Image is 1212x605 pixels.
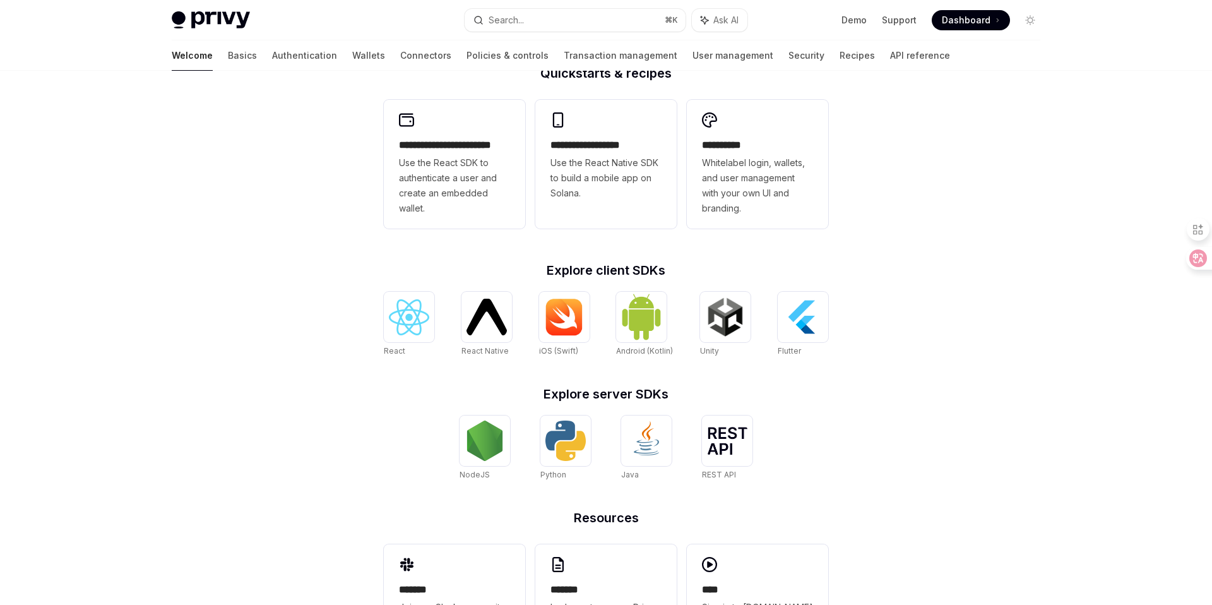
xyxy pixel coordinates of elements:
span: iOS (Swift) [539,346,578,356]
img: React Native [466,299,507,335]
button: Toggle dark mode [1020,10,1040,30]
a: **** **** **** ***Use the React Native SDK to build a mobile app on Solana. [535,100,677,229]
h2: Resources [384,512,828,524]
a: NodeJSNodeJS [460,416,510,481]
a: Android (Kotlin)Android (Kotlin) [616,292,673,357]
a: Welcome [172,40,213,71]
span: Java [621,470,639,479]
img: React [389,299,429,335]
button: Ask AI [692,9,747,32]
a: Transaction management [564,40,677,71]
img: Java [626,421,667,461]
a: UnityUnity [700,292,751,357]
img: iOS (Swift) [544,298,585,336]
a: iOS (Swift)iOS (Swift) [539,292,590,357]
img: Unity [705,297,746,337]
span: Android (Kotlin) [616,346,673,356]
a: Security [788,40,824,71]
button: Search...⌘K [465,9,686,32]
span: React [384,346,405,356]
span: Flutter [778,346,801,356]
span: Dashboard [942,14,990,27]
img: Flutter [783,297,823,337]
a: Dashboard [932,10,1010,30]
a: API reference [890,40,950,71]
a: **** *****Whitelabel login, wallets, and user management with your own UI and branding. [687,100,828,229]
a: ReactReact [384,292,434,357]
span: Use the React SDK to authenticate a user and create an embedded wallet. [399,155,510,216]
img: Android (Kotlin) [621,293,662,340]
h2: Explore client SDKs [384,264,828,277]
span: NodeJS [460,470,490,479]
a: Support [882,14,917,27]
span: Whitelabel login, wallets, and user management with your own UI and branding. [702,155,813,216]
a: Basics [228,40,257,71]
img: NodeJS [465,421,505,461]
img: light logo [172,11,250,29]
a: Wallets [352,40,385,71]
h2: Quickstarts & recipes [384,67,828,80]
a: Authentication [272,40,337,71]
img: Python [545,421,586,461]
span: ⌘ K [665,15,678,25]
a: FlutterFlutter [778,292,828,357]
span: Use the React Native SDK to build a mobile app on Solana. [550,155,662,201]
a: User management [692,40,773,71]
a: Policies & controls [466,40,549,71]
a: React NativeReact Native [461,292,512,357]
a: PythonPython [540,416,591,481]
span: Python [540,470,566,479]
span: Ask AI [713,14,739,27]
div: Search... [489,13,524,28]
a: Connectors [400,40,451,71]
a: REST APIREST API [702,416,752,481]
img: REST API [707,427,747,455]
span: Unity [700,346,719,356]
a: JavaJava [621,416,672,481]
a: Demo [841,14,867,27]
h2: Explore server SDKs [384,388,828,400]
a: Recipes [840,40,875,71]
span: REST API [702,470,736,479]
span: React Native [461,346,509,356]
